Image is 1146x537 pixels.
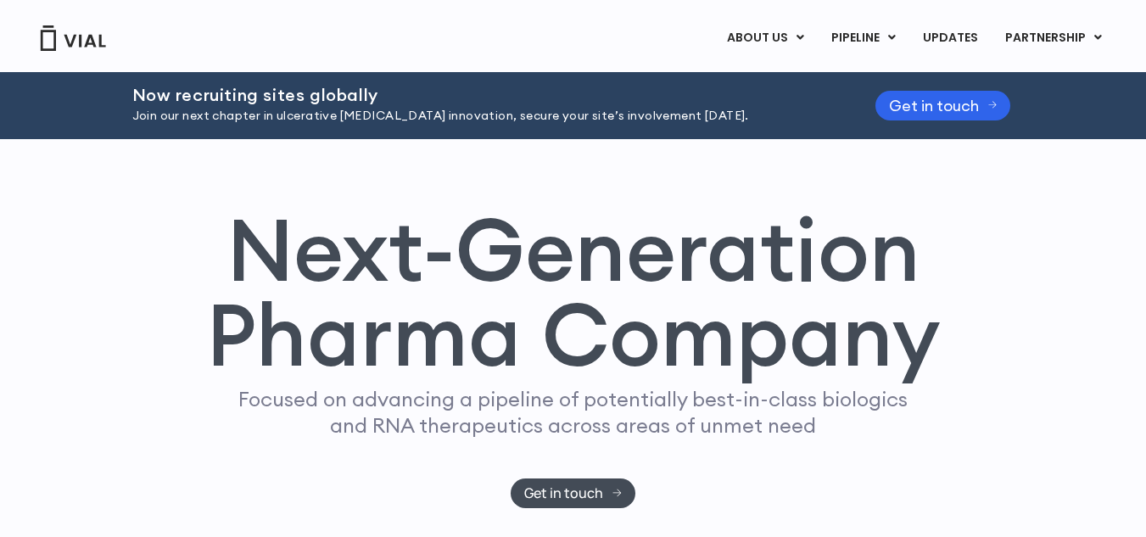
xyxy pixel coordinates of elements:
[524,487,603,500] span: Get in touch
[232,386,915,439] p: Focused on advancing a pipeline of potentially best-in-class biologics and RNA therapeutics acros...
[132,107,833,126] p: Join our next chapter in ulcerative [MEDICAL_DATA] innovation, secure your site’s involvement [DA...
[818,24,908,53] a: PIPELINEMenu Toggle
[875,91,1011,120] a: Get in touch
[511,478,635,508] a: Get in touch
[889,99,979,112] span: Get in touch
[909,24,991,53] a: UPDATES
[713,24,817,53] a: ABOUT USMenu Toggle
[132,86,833,104] h2: Now recruiting sites globally
[39,25,107,51] img: Vial Logo
[992,24,1115,53] a: PARTNERSHIPMenu Toggle
[206,207,941,378] h1: Next-Generation Pharma Company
